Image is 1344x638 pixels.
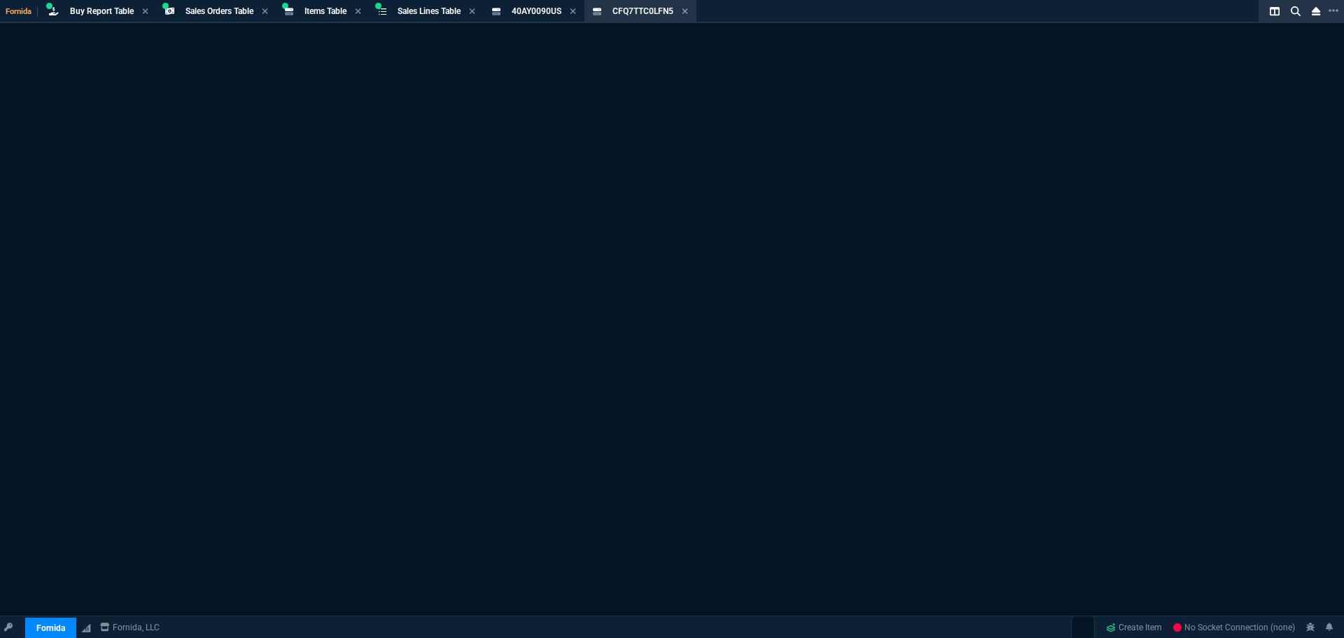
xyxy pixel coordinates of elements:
nx-icon: Close Tab [469,6,475,18]
span: Fornida [6,7,38,16]
span: No Socket Connection (none) [1173,623,1295,632]
nx-icon: Close Tab [142,6,148,18]
span: Buy Report Table [70,6,134,16]
a: msbcCompanyName [96,621,164,634]
nx-icon: Close Workbench [1306,3,1326,20]
span: Sales Lines Table [398,6,461,16]
span: 40AY0090US [512,6,561,16]
a: Create Item [1100,617,1168,638]
nx-icon: Close Tab [262,6,268,18]
span: Sales Orders Table [185,6,253,16]
span: Items Table [304,6,346,16]
nx-icon: Open New Tab [1329,4,1338,18]
nx-icon: Close Tab [570,6,576,18]
nx-icon: Close Tab [355,6,361,18]
nx-icon: Close Tab [682,6,688,18]
nx-icon: Split Panels [1264,3,1285,20]
span: CFQ7TTC0LFN5 [612,6,673,16]
nx-icon: Search [1285,3,1306,20]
